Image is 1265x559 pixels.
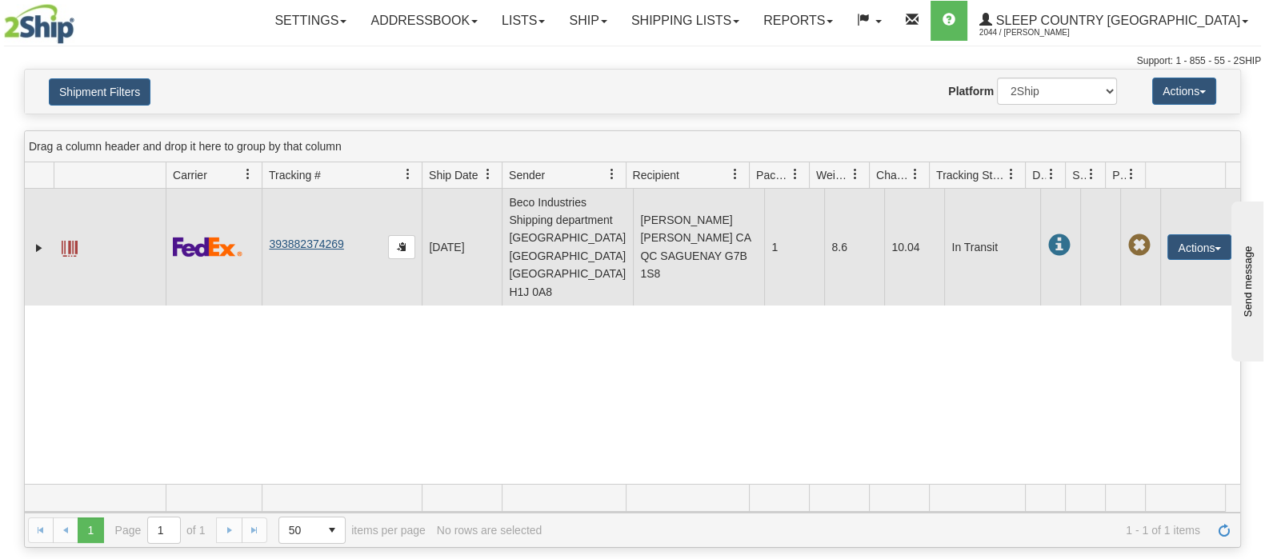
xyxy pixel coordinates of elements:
[884,189,944,305] td: 10.04
[173,237,242,257] img: 2 - FedEx Express®
[394,161,422,188] a: Tracking # filter column settings
[4,54,1261,68] div: Support: 1 - 855 - 55 - 2SHIP
[429,167,478,183] span: Ship Date
[842,161,869,188] a: Weight filter column settings
[633,189,764,305] td: [PERSON_NAME] [PERSON_NAME] CA QC SAGUENAY G7B 1S8
[816,167,850,183] span: Weight
[12,14,148,26] div: Send message
[269,238,343,250] a: 393882374269
[173,167,207,183] span: Carrier
[1112,167,1126,183] span: Pickup Status
[1078,161,1105,188] a: Shipment Issues filter column settings
[756,167,790,183] span: Packages
[967,1,1260,41] a: Sleep Country [GEOGRAPHIC_DATA] 2044 / [PERSON_NAME]
[936,167,1006,183] span: Tracking Status
[262,1,358,41] a: Settings
[1072,167,1086,183] span: Shipment Issues
[751,1,845,41] a: Reports
[782,161,809,188] a: Packages filter column settings
[422,189,502,305] td: [DATE]
[1047,234,1070,257] span: In Transit
[474,161,502,188] a: Ship Date filter column settings
[553,524,1200,537] span: 1 - 1 of 1 items
[388,235,415,259] button: Copy to clipboard
[358,1,490,41] a: Addressbook
[148,517,180,543] input: Page 1
[490,1,557,41] a: Lists
[269,167,321,183] span: Tracking #
[437,524,542,537] div: No rows are selected
[289,522,310,538] span: 50
[824,189,884,305] td: 8.6
[633,167,679,183] span: Recipient
[764,189,824,305] td: 1
[998,161,1025,188] a: Tracking Status filter column settings
[278,517,426,544] span: items per page
[234,161,262,188] a: Carrier filter column settings
[1032,167,1046,183] span: Delivery Status
[25,131,1240,162] div: grid grouping header
[1152,78,1216,105] button: Actions
[948,83,994,99] label: Platform
[1211,517,1237,543] a: Refresh
[1118,161,1145,188] a: Pickup Status filter column settings
[1167,234,1231,260] button: Actions
[876,167,910,183] span: Charge
[619,1,751,41] a: Shipping lists
[502,189,633,305] td: Beco Industries Shipping department [GEOGRAPHIC_DATA] [GEOGRAPHIC_DATA] [GEOGRAPHIC_DATA] H1J 0A8
[115,517,206,544] span: Page of 1
[722,161,749,188] a: Recipient filter column settings
[902,161,929,188] a: Charge filter column settings
[1228,198,1263,361] iframe: chat widget
[598,161,626,188] a: Sender filter column settings
[509,167,545,183] span: Sender
[1127,234,1150,257] span: Pickup Not Assigned
[979,25,1099,41] span: 2044 / [PERSON_NAME]
[49,78,150,106] button: Shipment Filters
[319,517,345,543] span: select
[4,4,74,44] img: logo2044.jpg
[78,517,103,543] span: Page 1
[31,240,47,256] a: Expand
[557,1,618,41] a: Ship
[944,189,1040,305] td: In Transit
[278,517,346,544] span: Page sizes drop down
[992,14,1240,27] span: Sleep Country [GEOGRAPHIC_DATA]
[62,234,78,259] a: Label
[1038,161,1065,188] a: Delivery Status filter column settings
